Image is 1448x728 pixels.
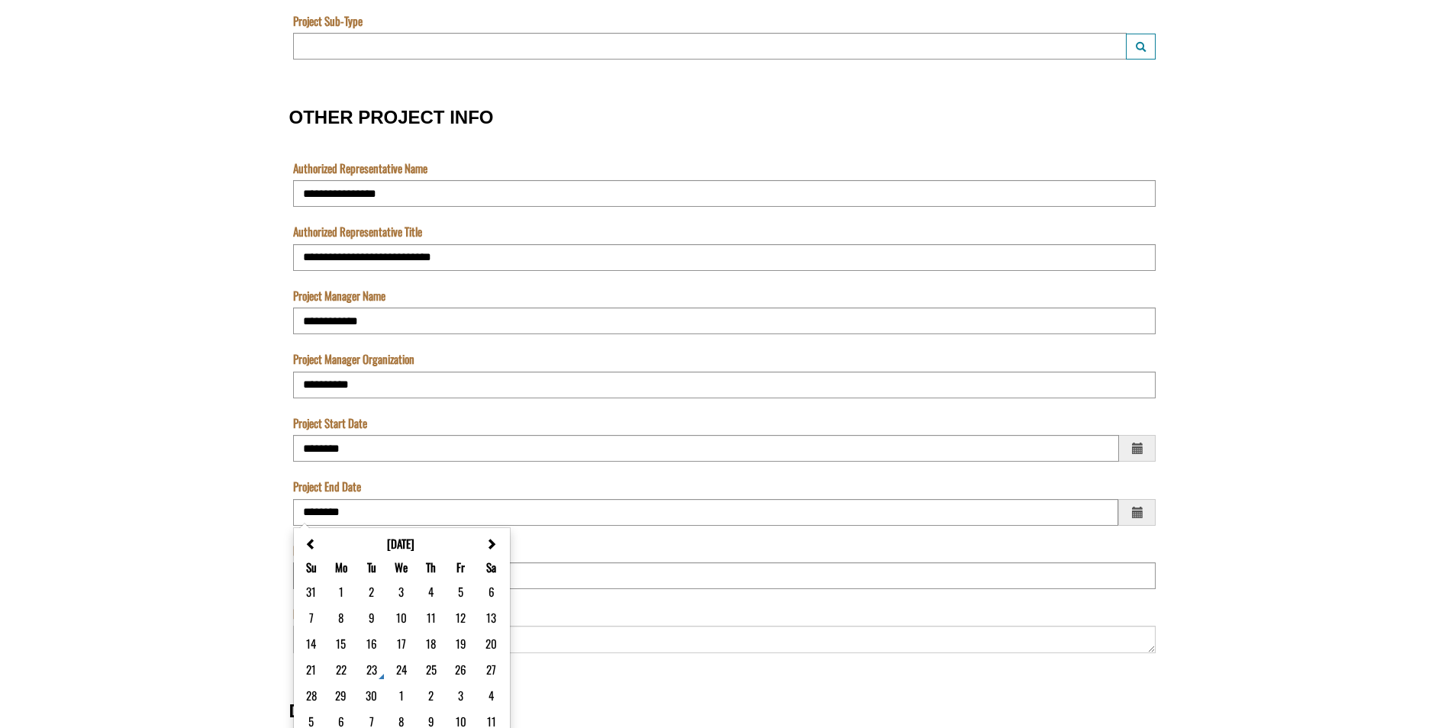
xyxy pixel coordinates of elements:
button: column 3 row 4 Tuesday September 23, 2025 Today Date [365,660,379,678]
button: column 1 row 2 Sunday September 7, 2025 [308,608,315,627]
button: column 6 row 5 Friday October 3, 2025 [456,686,465,704]
button: column 4 row 5 Wednesday October 1, 2025 [398,686,405,704]
label: Project Manager Name [293,288,385,304]
button: column 4 row 2 Wednesday September 10, 2025 [395,608,408,627]
button: column 6 row 3 Friday September 19, 2025 [454,634,468,652]
button: Previous month [305,536,317,551]
textarea: Acknowledgement [4,20,737,95]
button: column 2 row 4 Monday September 22, 2025 [334,660,348,678]
button: column 3 row 2 Tuesday September 9, 2025 [367,608,376,627]
button: column 7 row 5 Saturday October 4, 2025 [487,686,495,704]
th: Tu [356,556,387,578]
button: column 4 row 4 Wednesday September 24, 2025 [395,660,408,678]
input: Program is a required field. [4,20,737,47]
input: Name [4,84,737,111]
button: column 4 row 3 Wednesday September 17, 2025 [395,634,408,652]
button: column 5 row 4 Thursday September 25, 2025 [424,660,438,678]
button: column 1 row 3 Sunday September 14, 2025 [305,634,318,652]
button: column 7 row 3 Saturday September 20, 2025 [484,634,498,652]
button: column 1 row 4 Sunday September 21, 2025 [305,660,318,678]
input: Project Sub-Type [293,33,1127,60]
button: column 3 row 3 Tuesday September 16, 2025 [365,634,379,652]
span: Choose a date [1118,499,1156,526]
button: column 6 row 4 Friday September 26, 2025 [453,660,468,678]
label: Project Sub-Type [293,13,363,29]
button: column 1 row 5 Sunday September 28, 2025 [305,686,318,704]
h3: DOCUMENTS [289,701,1159,721]
button: Next month [485,536,497,551]
button: column 3 row 1 Tuesday September 2, 2025 [367,582,376,601]
label: Submissions Due Date [4,127,95,143]
button: column 7 row 2 Saturday September 13, 2025 [485,608,498,627]
button: column 7 row 1 Saturday September 6, 2025 [487,582,496,601]
button: column 5 row 2 Thursday September 11, 2025 [425,608,437,627]
button: column 2 row 2 Monday September 8, 2025 [337,608,345,627]
th: We [387,556,417,578]
label: Authorized Representative Name [293,160,427,176]
span: Choose a date [1119,435,1156,462]
button: column 2 row 1 Monday September 1, 2025 [337,582,345,601]
button: column 5 row 1 Thursday September 4, 2025 [427,582,435,601]
button: column 1 row 1 Sunday August 31, 2025 [305,582,318,601]
button: column 2 row 3 Monday September 15, 2025 [334,634,347,652]
button: Project Sub-Type Launch lookup modal [1126,34,1156,60]
th: Mo [326,556,356,578]
button: column 5 row 3 Thursday September 18, 2025 [424,634,437,652]
h3: OTHER PROJECT INFO [289,108,1159,127]
button: column 6 row 1 Friday September 5, 2025 [456,582,465,601]
th: Th [416,556,446,578]
label: Project Manager Organization [293,351,414,367]
th: Su [297,556,326,578]
label: Project Start Date [293,415,367,431]
label: Project End Date [293,478,361,494]
button: column 4 row 1 Wednesday September 3, 2025 [397,582,405,601]
button: column 3 row 5 Tuesday September 30, 2025 [364,686,379,704]
label: Authorized Representative Title [293,224,422,240]
button: column 7 row 4 Saturday September 27, 2025 [485,660,498,678]
th: Sa [476,556,507,578]
button: [DATE] [382,535,419,552]
th: Fr [446,556,476,578]
button: column 2 row 5 Monday September 29, 2025 [334,686,348,704]
textarea: Project Description [293,626,1156,652]
button: column 5 row 5 Thursday October 2, 2025 [427,686,435,704]
fieldset: OTHER PROJECT INFO [289,92,1159,670]
button: column 6 row 2 Friday September 12, 2025 [454,608,467,627]
label: The name of the custom entity. [4,63,34,79]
